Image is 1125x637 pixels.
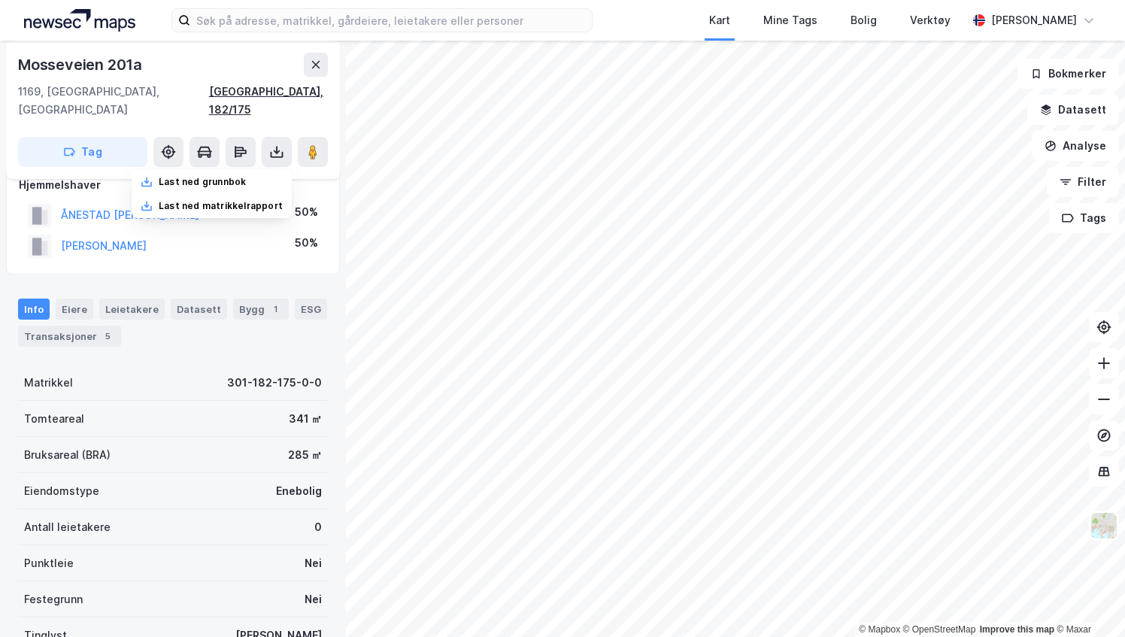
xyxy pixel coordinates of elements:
input: Søk på adresse, matrikkel, gårdeiere, leietakere eller personer [190,9,592,32]
div: Hjemmelshaver [19,176,327,194]
div: [PERSON_NAME] [991,11,1077,29]
div: Info [18,299,50,320]
div: 5 [100,329,115,344]
div: 50% [295,203,318,221]
div: Verktøy [910,11,951,29]
button: Filter [1047,167,1119,197]
button: Tag [18,137,147,167]
img: logo.a4113a55bc3d86da70a041830d287a7e.svg [24,9,135,32]
div: 341 ㎡ [289,410,322,428]
div: ESG [295,299,327,320]
a: Improve this map [980,624,1054,635]
div: Datasett [171,299,227,320]
div: Transaksjoner [18,326,121,347]
div: Kart [709,11,730,29]
button: Bokmerker [1017,59,1119,89]
button: Analyse [1032,131,1119,161]
div: Matrikkel [24,374,73,392]
div: Nei [305,590,322,608]
div: Bruksareal (BRA) [24,446,111,464]
div: 1 [268,302,283,317]
div: Punktleie [24,554,74,572]
div: [GEOGRAPHIC_DATA], 182/175 [209,83,328,119]
a: OpenStreetMap [903,624,976,635]
div: 0 [314,518,322,536]
div: Antall leietakere [24,518,111,536]
div: Last ned matrikkelrapport [159,200,283,212]
a: Mapbox [859,624,900,635]
div: Bygg [233,299,289,320]
div: Bolig [851,11,877,29]
img: Z [1090,511,1118,540]
div: 301-182-175-0-0 [227,374,322,392]
div: Festegrunn [24,590,83,608]
div: Eiendomstype [24,482,99,500]
div: Tomteareal [24,410,84,428]
button: Datasett [1027,95,1119,125]
div: Eiere [56,299,93,320]
iframe: Chat Widget [1050,565,1125,637]
div: 50% [295,234,318,252]
div: Mine Tags [763,11,817,29]
div: 1169, [GEOGRAPHIC_DATA], [GEOGRAPHIC_DATA] [18,83,209,119]
div: 285 ㎡ [288,446,322,464]
div: Enebolig [276,482,322,500]
div: Mosseveien 201a [18,53,145,77]
div: Nei [305,554,322,572]
button: Tags [1049,203,1119,233]
div: Last ned grunnbok [159,176,246,188]
div: Leietakere [99,299,165,320]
